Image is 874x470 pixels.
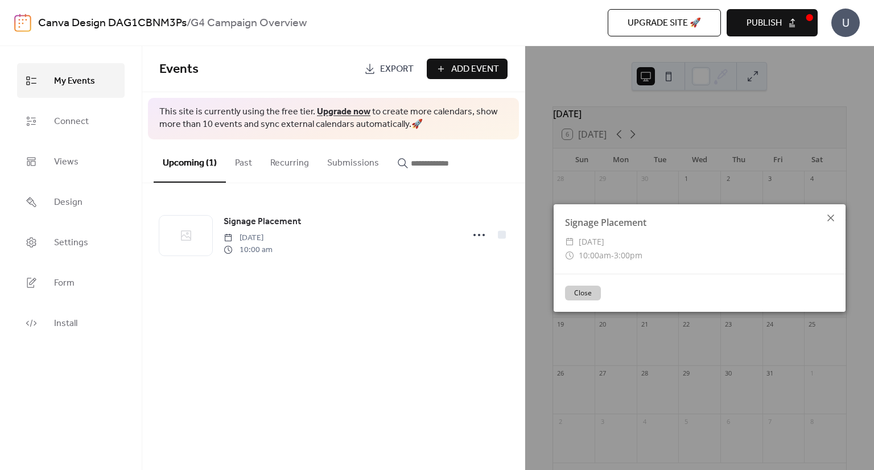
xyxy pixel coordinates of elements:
[747,17,782,30] span: Publish
[17,306,125,340] a: Install
[17,184,125,219] a: Design
[17,104,125,138] a: Connect
[187,13,191,34] b: /
[565,286,601,300] button: Close
[54,153,79,171] span: Views
[611,250,614,261] span: -
[54,315,77,332] span: Install
[579,250,611,261] span: 10:00am
[831,9,860,37] div: U
[451,63,499,76] span: Add Event
[154,139,226,183] button: Upcoming (1)
[565,235,574,249] div: ​
[226,139,261,182] button: Past
[54,72,95,90] span: My Events
[628,17,701,30] span: Upgrade site 🚀
[224,244,273,256] span: 10:00 am
[317,103,370,121] a: Upgrade now
[17,225,125,259] a: Settings
[54,113,89,130] span: Connect
[608,9,721,36] button: Upgrade site 🚀
[565,249,574,262] div: ​
[427,59,508,79] button: Add Event
[261,139,318,182] button: Recurring
[17,144,125,179] a: Views
[727,9,818,36] button: Publish
[318,139,388,182] button: Submissions
[356,59,422,79] a: Export
[38,13,187,34] a: Canva Design DAG1CBNM3Ps
[17,265,125,300] a: Form
[554,216,846,229] div: Signage Placement
[54,234,88,252] span: Settings
[54,193,83,211] span: Design
[17,63,125,98] a: My Events
[579,235,604,249] span: [DATE]
[191,13,307,34] b: G4 Campaign Overview
[614,250,642,261] span: 3:00pm
[159,106,508,131] span: This site is currently using the free tier. to create more calendars, show more than 10 events an...
[224,215,301,229] a: Signage Placement
[54,274,75,292] span: Form
[224,232,273,244] span: [DATE]
[380,63,414,76] span: Export
[14,14,31,32] img: logo
[159,57,199,82] span: Events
